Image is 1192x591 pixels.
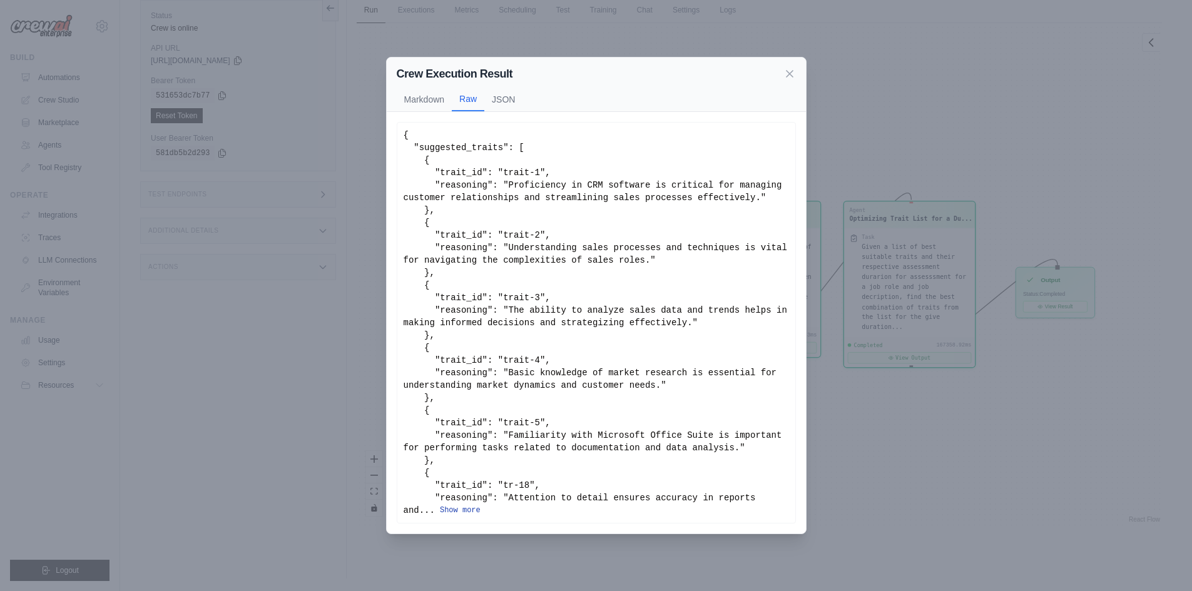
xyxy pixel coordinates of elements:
button: Show more [440,505,481,515]
button: Raw [452,88,484,111]
button: Markdown [397,88,452,111]
iframe: Chat Widget [1129,531,1192,591]
button: JSON [484,88,522,111]
div: { "suggested_traits": [ { "trait_id": "trait-1", "reasoning": "Proficiency in CRM software is cri... [404,129,789,517]
h2: Crew Execution Result [397,65,513,83]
